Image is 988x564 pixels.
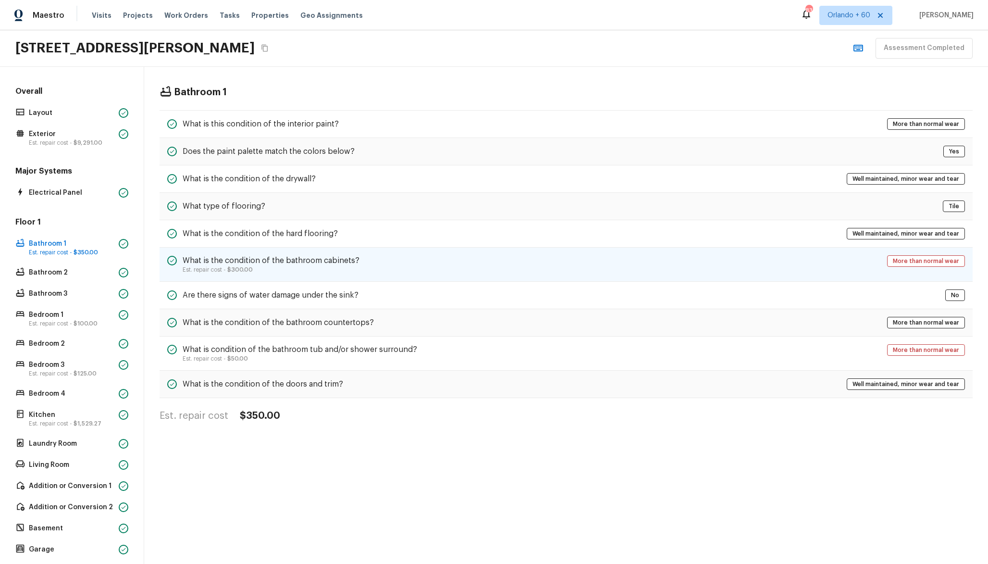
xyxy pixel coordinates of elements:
[123,11,153,20] span: Projects
[13,166,130,178] h5: Major Systems
[183,119,339,129] h5: What is this condition of the interior paint?
[164,11,208,20] span: Work Orders
[29,139,115,147] p: Est. repair cost -
[160,410,228,422] h4: Est. repair cost
[29,268,115,277] p: Bathroom 2
[29,481,115,491] p: Addition or Conversion 1
[29,239,115,249] p: Bathroom 1
[29,188,115,198] p: Electrical Panel
[29,360,115,370] p: Bedroom 3
[29,339,115,349] p: Bedroom 2
[251,11,289,20] span: Properties
[74,421,101,426] span: $1,529.27
[183,255,359,266] h5: What is the condition of the bathroom cabinets?
[29,524,115,533] p: Basement
[183,344,417,355] h5: What is condition of the bathroom tub and/or shower surround?
[220,12,240,19] span: Tasks
[29,249,115,256] p: Est. repair cost -
[29,289,115,299] p: Bathroom 3
[29,420,115,427] p: Est. repair cost -
[15,39,255,57] h2: [STREET_ADDRESS][PERSON_NAME]
[29,439,115,449] p: Laundry Room
[849,379,963,389] span: Well maintained, minor wear and tear
[13,86,130,99] h5: Overall
[948,290,963,300] span: No
[33,11,64,20] span: Maestro
[74,321,98,326] span: $100.00
[29,129,115,139] p: Exterior
[183,355,417,363] p: Est. repair cost -
[29,310,115,320] p: Bedroom 1
[889,256,963,266] span: More than normal wear
[183,379,343,389] h5: What is the condition of the doors and trim?
[183,317,374,328] h5: What is the condition of the bathroom countertops?
[74,140,102,146] span: $9,291.00
[174,86,227,99] h4: Bathroom 1
[259,42,271,54] button: Copy Address
[183,228,338,239] h5: What is the condition of the hard flooring?
[227,267,253,273] span: $300.00
[183,146,355,157] h5: Does the paint palette match the colors below?
[13,217,130,229] h5: Floor 1
[183,174,316,184] h5: What is the condition of the drywall?
[827,11,870,20] span: Orlando + 60
[183,266,359,274] p: Est. repair cost -
[946,147,963,156] span: Yes
[183,201,265,212] h5: What type of flooring?
[29,460,115,470] p: Living Room
[227,356,248,362] span: $50.00
[300,11,363,20] span: Geo Assignments
[240,410,280,422] h4: $350.00
[945,201,963,211] span: Tile
[849,229,963,238] span: Well maintained, minor wear and tear
[889,345,963,355] span: More than normal wear
[29,108,115,118] p: Layout
[889,119,963,129] span: More than normal wear
[889,318,963,327] span: More than normal wear
[92,11,111,20] span: Visits
[74,371,97,376] span: $125.00
[29,389,115,399] p: Bedroom 4
[915,11,974,20] span: [PERSON_NAME]
[849,174,963,184] span: Well maintained, minor wear and tear
[29,370,115,377] p: Est. repair cost -
[29,320,115,327] p: Est. repair cost -
[183,290,358,301] h5: Are there signs of water damage under the sink?
[29,410,115,420] p: Kitchen
[29,545,115,554] p: Garage
[74,250,98,255] span: $350.00
[29,502,115,512] p: Addition or Conversion 2
[805,6,812,15] div: 833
